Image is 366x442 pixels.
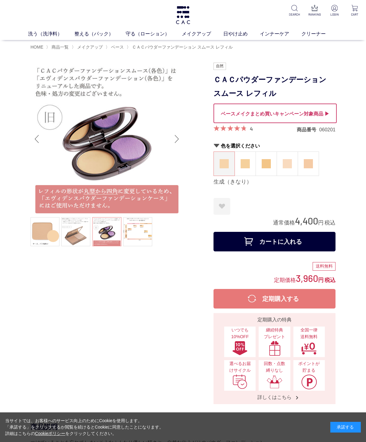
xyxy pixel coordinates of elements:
a: お気に入りに登録する [213,198,230,215]
a: 薄紅（うすべに） [298,152,319,176]
a: 蜂蜜（はちみつ） [235,152,256,176]
span: 商品一覧 [52,45,69,49]
a: 整える（パック） [74,30,126,38]
span: 定期価格 [274,276,296,283]
img: 桜（さくら） [283,159,292,168]
span: いつでも10%OFF [227,327,253,340]
dt: 商品番号 [297,126,319,133]
a: インナーケア [260,30,301,38]
div: 定期購入の特典 [216,316,333,323]
img: 生成（きなり） [220,159,229,168]
a: 桜（さくら） [277,152,298,176]
img: 蜂蜜（はちみつ） [241,159,250,168]
img: ポイントが貯まる [301,374,317,389]
a: クリーナー [301,30,338,38]
a: メイクアップ [182,30,223,38]
span: 通常価格 [273,220,295,226]
a: LOGIN [328,5,341,17]
a: ＣＡＣパウダーファンデーション スムース レフィル [131,45,233,49]
a: Cookieポリシー [35,431,66,436]
li: 〉 [127,44,234,50]
a: 守る（ローション） [126,30,182,38]
img: 自然 [213,63,226,70]
span: ポイントが貯まる [296,360,322,374]
img: 小麦（こむぎ） [262,159,271,168]
span: 税込 [325,220,335,226]
span: 円 [318,220,324,226]
a: 商品一覧 [50,45,69,49]
a: RANKING [308,5,321,17]
li: 〉 [46,44,70,50]
a: 小麦（こむぎ） [256,152,277,176]
h2: 色を選択ください [213,143,335,149]
h1: ＣＡＣパウダーファンデーション スムース レフィル [213,73,335,100]
div: 送料無料 [313,262,335,271]
img: ＣＡＣパウダーファンデーション スムース レフィル 生成（きなり） [30,63,183,215]
a: HOME [30,45,43,49]
div: Previous slide [30,127,43,151]
span: ＣＡＣパウダーファンデーション スムース レフィル [132,45,233,49]
img: 回数・点数縛りなし [267,374,282,389]
span: 詳しくはこちら [251,394,298,400]
div: 当サイトでは、お客様へのサービス向上のためにCookieを使用します。 「承諾する」をクリックするか閲覧を続けるとCookieに同意したことになります。 詳細はこちらの をクリックしてください。 [5,418,164,437]
dl: 生成（きなり） [213,152,235,176]
button: 定期購入する [213,289,335,309]
p: LOGIN [328,12,341,17]
div: 生成（きなり） [213,178,335,186]
span: 4,400 [295,215,318,226]
span: 選べるお届けサイクル [227,360,253,374]
span: 全国一律 送料無料 [296,327,322,340]
span: 継続特典 プレゼント [262,327,287,340]
a: SEARCH [288,5,301,17]
a: 洗う（洗浄料） [28,30,74,38]
span: メイクアップ [77,45,103,49]
a: ベース [110,45,124,49]
img: いつでも10%OFF [232,341,248,356]
a: CART [348,5,361,17]
img: logo [175,6,191,24]
li: 〉 [72,44,104,50]
span: 円 [318,277,324,283]
button: カートに入れる [213,232,335,251]
p: CART [348,12,361,17]
img: 選べるお届けサイクル [232,374,248,389]
span: ベース [111,45,124,49]
a: 定期購入の特典 いつでも10%OFFいつでも10%OFF 継続特典プレゼント継続特典プレゼント 全国一律送料無料全国一律送料無料 選べるお届けサイクル選べるお届けサイクル 回数・点数縛りなし回数... [213,313,335,404]
a: 日やけ止め [223,30,260,38]
p: SEARCH [288,12,301,17]
a: メイクアップ [76,45,103,49]
div: 承諾する [330,422,361,433]
img: 継続特典プレゼント [267,341,282,356]
dl: 蜂蜜（はちみつ） [235,152,256,176]
dl: 小麦（こむぎ） [256,152,277,176]
li: 〉 [106,44,125,50]
dd: 060201 [319,126,335,133]
span: 3,960 [296,272,318,284]
a: 4 [250,125,253,132]
img: 全国一律送料無料 [301,341,317,356]
span: 税込 [325,277,335,283]
dl: 薄紅（うすべに） [298,152,319,176]
div: Next slide [171,127,183,151]
img: 薄紅（うすべに） [304,159,313,168]
dl: 桜（さくら） [277,152,298,176]
p: RANKING [308,12,321,17]
span: 回数・点数縛りなし [262,360,287,374]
